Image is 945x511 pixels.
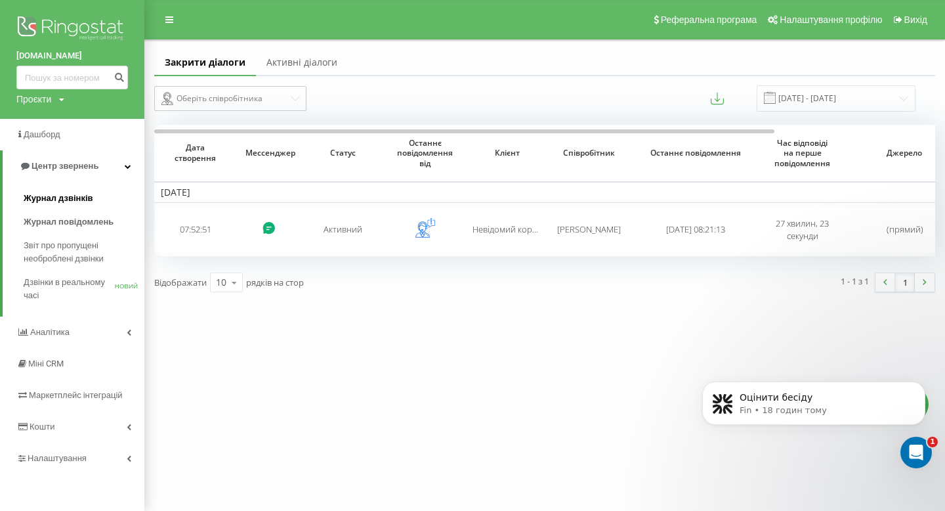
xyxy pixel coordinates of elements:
font: Кошти [30,422,54,432]
iframe: Живий чат у інтеркомі [900,437,932,468]
font: Відображати [154,277,207,288]
font: Невідомий користувач [472,223,564,235]
font: [DOMAIN_NAME] [16,51,82,60]
font: 1 - 1 з 1 [841,275,869,287]
img: Логотип Ringostat [16,13,128,46]
font: Активний [324,223,362,235]
font: Центр звернень [31,161,98,171]
font: Останнє повідомлення від [397,137,453,169]
font: Реферальна програма [661,14,757,25]
font: Оберіть співробітника [177,93,262,104]
input: Пошук за номером [16,66,128,89]
font: (прямий) [887,223,923,235]
font: Звіт про пропущені необроблені дзвінки [24,240,104,263]
font: Журнал дзвінків [24,193,93,203]
font: [DATE] [161,186,190,198]
font: 27 хвилин, 23 секунди [776,217,829,241]
a: Журнал повідомлень [24,210,144,234]
font: Закрити діалоги [165,56,245,68]
a: Дзвінки в реальному часіНОВИЙ [24,271,144,307]
font: 10 [216,276,226,288]
font: Налаштування профілю [780,14,882,25]
font: Аналітика [30,327,70,337]
font: 07:52:51 [180,223,211,235]
font: Проєкти [16,94,51,104]
font: Маркетплейс інтеграцій [29,390,123,400]
button: Експортувати повідомлення [711,92,724,105]
font: [PERSON_NAME] [557,223,621,235]
font: Дзвінки в реальному часі [24,277,105,300]
font: Вихід [904,14,927,25]
font: [DATE] 08:21:13 [666,223,725,235]
font: Статус [330,147,356,158]
font: Останнє повідомлення [650,147,741,158]
font: Активні діалоги [266,56,337,68]
iframe: Домофонні повідомлення повідомлення [682,354,945,476]
font: Час відповіді на перше повідомлення [774,137,830,169]
font: Налаштування [28,453,87,463]
a: Журнал дзвінків [24,187,144,210]
font: Джерело [887,147,922,158]
font: 1 [930,437,935,446]
font: Дата створення [175,142,216,164]
font: Співробітник [563,147,615,158]
font: Міні CRM [28,359,64,368]
font: Мессенджер [245,147,295,158]
a: [DOMAIN_NAME] [16,49,128,62]
font: НОВИЙ [115,282,138,290]
font: Журнал повідомлень [24,217,114,227]
a: Звіт про пропущені необроблені дзвінки [24,234,144,271]
a: Центр звернень [3,150,144,182]
font: 1 [903,277,908,288]
font: Дашборд [24,129,60,139]
font: Клієнт [495,147,520,158]
font: рядків на стор [246,277,304,288]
